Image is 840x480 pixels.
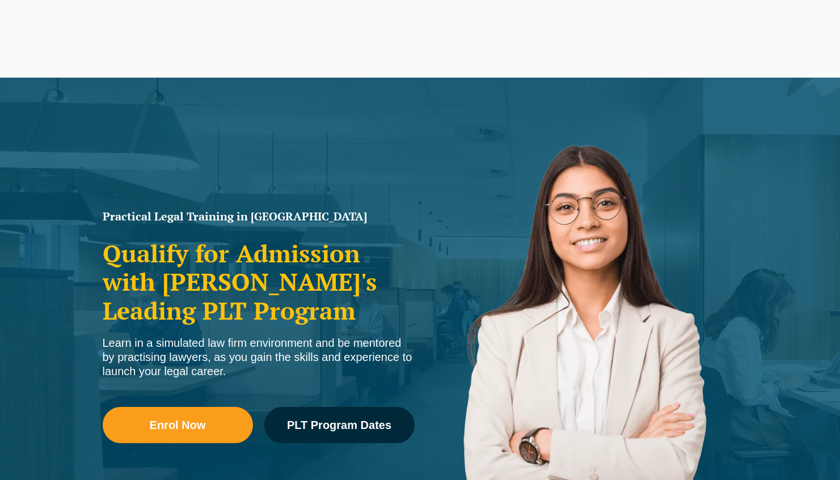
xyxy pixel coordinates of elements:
span: Enrol Now [150,419,206,431]
a: PLT Program Dates [264,407,415,443]
span: PLT Program Dates [287,419,391,431]
div: Learn in a simulated law firm environment and be mentored by practising lawyers, as you gain the ... [103,336,415,379]
h2: Qualify for Admission with [PERSON_NAME]'s Leading PLT Program [103,239,415,325]
a: Enrol Now [103,407,253,443]
h1: Practical Legal Training in [GEOGRAPHIC_DATA] [103,211,415,222]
